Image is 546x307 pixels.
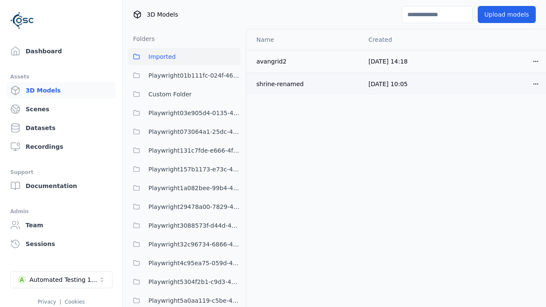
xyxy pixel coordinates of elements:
[369,58,408,65] span: [DATE] 14:18
[256,57,355,66] div: avangrid2
[7,138,116,155] a: Recordings
[128,236,241,253] button: Playwright32c96734-6866-42ae-8456-0f4acea52717
[128,255,241,272] button: Playwright4c95ea75-059d-4cd5-9024-2cd9de30b3b0
[148,239,241,249] span: Playwright32c96734-6866-42ae-8456-0f4acea52717
[128,86,241,103] button: Custom Folder
[128,198,241,215] button: Playwright29478a00-7829-4286-b156-879e6320140f
[10,167,112,177] div: Support
[128,35,155,43] h3: Folders
[7,119,116,136] a: Datasets
[10,9,34,32] img: Logo
[7,101,116,118] a: Scenes
[128,217,241,234] button: Playwright3088573f-d44d-455e-85f6-006cb06f31fb
[148,258,241,268] span: Playwright4c95ea75-059d-4cd5-9024-2cd9de30b3b0
[478,6,536,23] button: Upload models
[148,164,241,174] span: Playwright157b1173-e73c-4808-a1ac-12e2e4cec217
[369,81,408,87] span: [DATE] 10:05
[10,72,112,82] div: Assets
[128,67,241,84] button: Playwright01b111fc-024f-466d-9bae-c06bfb571c6d
[148,183,241,193] span: Playwright1a082bee-99b4-4375-8133-1395ef4c0af5
[128,273,241,290] button: Playwright5304f2b1-c9d3-459f-957a-a9fd53ec8eaf
[38,299,56,305] a: Privacy
[7,235,116,252] a: Sessions
[148,127,241,137] span: Playwright073064a1-25dc-42be-bd5d-9b023c0ea8dd
[148,145,241,156] span: Playwright131c7fde-e666-4f3e-be7e-075966dc97bc
[65,299,85,305] a: Cookies
[128,161,241,178] button: Playwright157b1173-e73c-4808-a1ac-12e2e4cec217
[7,177,116,194] a: Documentation
[148,277,241,287] span: Playwright5304f2b1-c9d3-459f-957a-a9fd53ec8eaf
[17,275,26,284] div: A
[7,217,116,234] a: Team
[128,48,241,65] button: Imported
[148,52,176,62] span: Imported
[10,206,112,217] div: Admin
[148,89,192,99] span: Custom Folder
[148,108,241,118] span: Playwright03e905d4-0135-4922-94e2-0c56aa41bf04
[7,43,116,60] a: Dashboard
[128,104,241,122] button: Playwright03e905d4-0135-4922-94e2-0c56aa41bf04
[29,275,99,284] div: Automated Testing 1 - Playwright
[7,82,116,99] a: 3D Models
[128,123,241,140] button: Playwright073064a1-25dc-42be-bd5d-9b023c0ea8dd
[148,70,241,81] span: Playwright01b111fc-024f-466d-9bae-c06bfb571c6d
[128,142,241,159] button: Playwright131c7fde-e666-4f3e-be7e-075966dc97bc
[148,295,241,306] span: Playwright5a0aa119-c5be-433d-90b0-de75c36c42a7
[246,29,362,50] th: Name
[128,180,241,197] button: Playwright1a082bee-99b4-4375-8133-1395ef4c0af5
[147,10,178,19] span: 3D Models
[148,202,241,212] span: Playwright29478a00-7829-4286-b156-879e6320140f
[60,299,61,305] span: |
[362,29,454,50] th: Created
[148,220,241,231] span: Playwright3088573f-d44d-455e-85f6-006cb06f31fb
[256,80,355,88] div: shrine-renamed
[10,271,113,288] button: Select a workspace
